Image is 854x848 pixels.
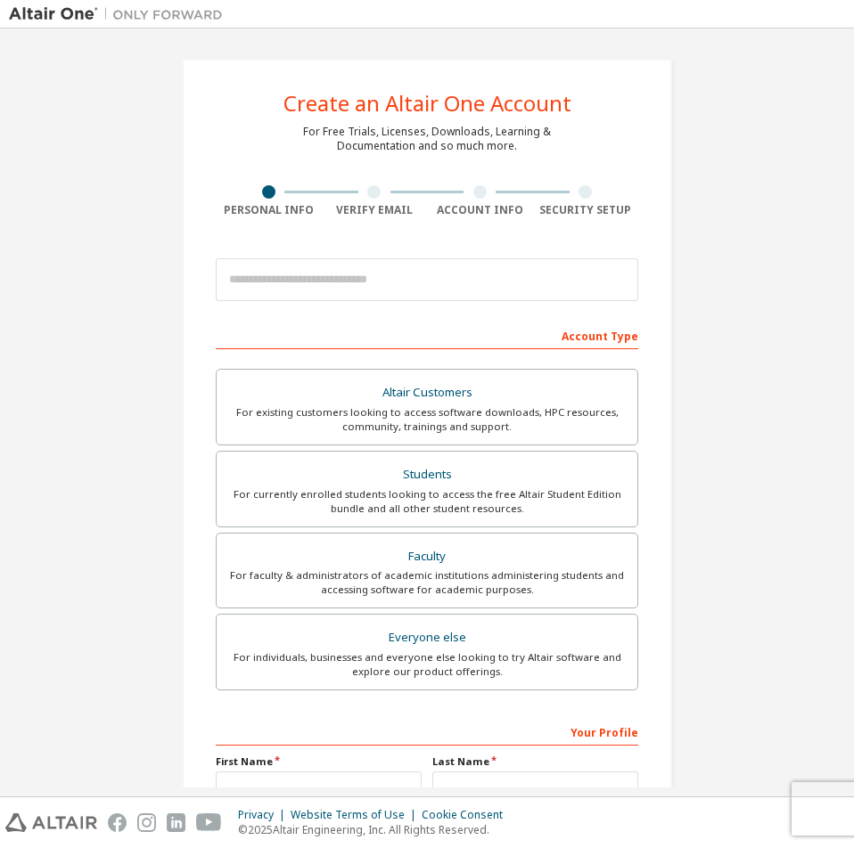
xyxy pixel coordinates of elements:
img: instagram.svg [137,813,156,832]
p: © 2025 Altair Engineering, Inc. All Rights Reserved. [238,822,513,837]
div: Create an Altair One Account [283,93,571,114]
img: linkedin.svg [167,813,185,832]
div: Personal Info [216,203,322,217]
label: Last Name [432,754,638,769]
div: Verify Email [322,203,428,217]
div: Altair Customers [227,380,627,405]
img: altair_logo.svg [5,813,97,832]
div: Account Type [216,321,638,349]
div: For currently enrolled students looking to access the free Altair Student Edition bundle and all ... [227,487,627,516]
div: For individuals, businesses and everyone else looking to try Altair software and explore our prod... [227,650,627,679]
label: First Name [216,754,422,769]
div: Privacy [238,808,291,822]
img: youtube.svg [196,813,222,832]
div: Everyone else [227,625,627,650]
div: For Free Trials, Licenses, Downloads, Learning & Documentation and so much more. [303,125,551,153]
div: Cookie Consent [422,808,513,822]
div: Website Terms of Use [291,808,422,822]
div: Students [227,462,627,487]
div: Faculty [227,544,627,569]
div: For faculty & administrators of academic institutions administering students and accessing softwa... [227,568,627,597]
div: Account Info [427,203,533,217]
img: facebook.svg [108,813,127,832]
img: Altair One [9,5,232,23]
div: Security Setup [533,203,639,217]
div: For existing customers looking to access software downloads, HPC resources, community, trainings ... [227,405,627,434]
div: Your Profile [216,717,638,746]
